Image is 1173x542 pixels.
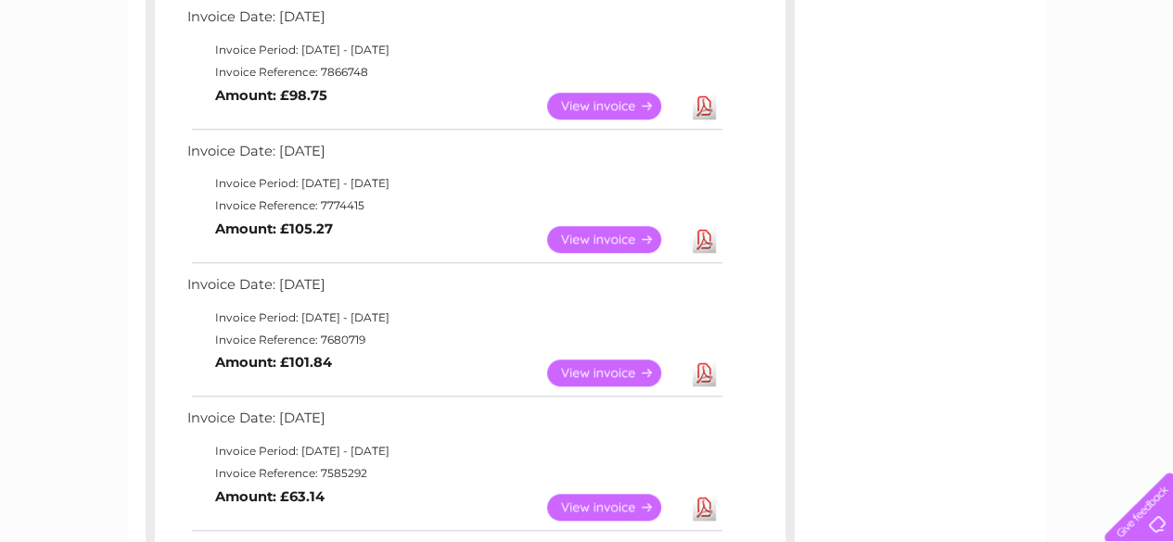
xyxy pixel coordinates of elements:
a: Blog [1012,79,1039,93]
td: Invoice Date: [DATE] [183,5,725,39]
b: Amount: £105.27 [215,221,333,237]
a: Contact [1050,79,1095,93]
td: Invoice Reference: 7585292 [183,462,725,485]
td: Invoice Reference: 7866748 [183,61,725,83]
a: View [547,226,683,253]
td: Invoice Date: [DATE] [183,272,725,307]
td: Invoice Period: [DATE] - [DATE] [183,172,725,195]
td: Invoice Date: [DATE] [183,139,725,173]
a: Download [693,226,716,253]
a: View [547,359,683,386]
b: Amount: £63.14 [215,488,325,505]
a: Log out [1112,79,1155,93]
td: Invoice Period: [DATE] - [DATE] [183,307,725,329]
img: logo.png [41,48,135,105]
td: Invoice Period: [DATE] - [DATE] [183,39,725,61]
a: Telecoms [945,79,1001,93]
b: Amount: £98.75 [215,87,327,104]
b: Amount: £101.84 [215,354,332,371]
a: View [547,494,683,521]
td: Invoice Reference: 7774415 [183,195,725,217]
a: View [547,93,683,120]
a: Download [693,93,716,120]
td: Invoice Reference: 7680719 [183,329,725,351]
a: Energy [893,79,934,93]
div: Clear Business is a trading name of Verastar Limited (registered in [GEOGRAPHIC_DATA] No. 3667643... [149,10,1026,90]
a: 0333 014 3131 [823,9,951,32]
a: Water [847,79,882,93]
td: Invoice Date: [DATE] [183,406,725,440]
a: Download [693,359,716,386]
td: Invoice Period: [DATE] - [DATE] [183,440,725,462]
a: Download [693,494,716,521]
